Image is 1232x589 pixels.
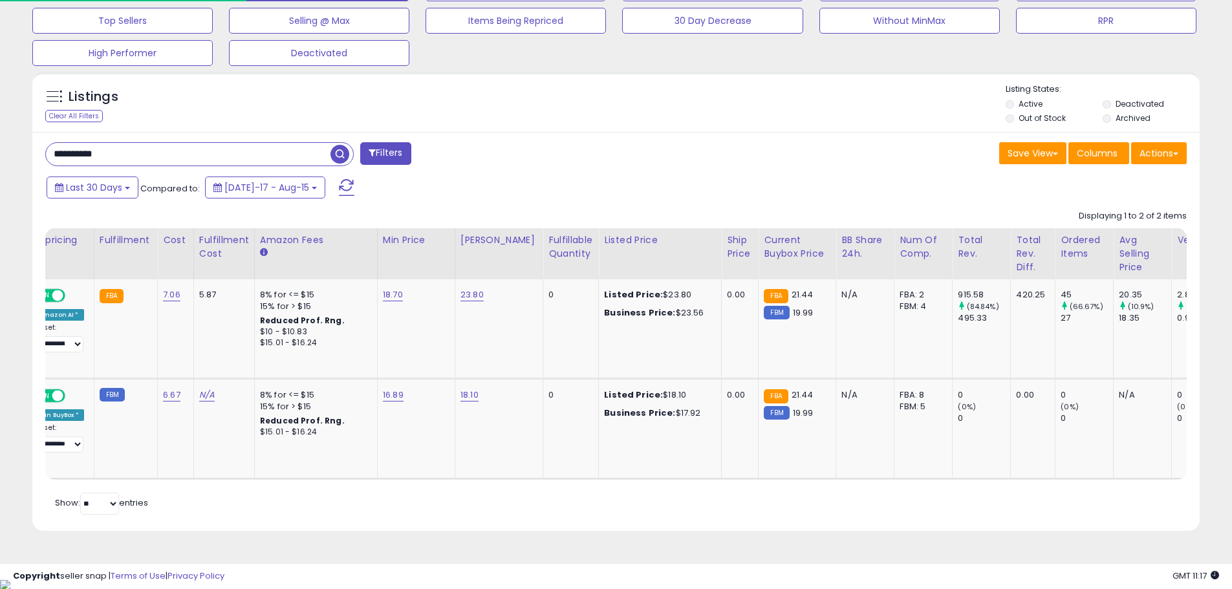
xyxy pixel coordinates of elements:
[63,290,84,301] span: OFF
[163,288,180,301] a: 7.06
[260,327,367,337] div: $10 - $10.83
[260,415,345,426] b: Reduced Prof. Rng.
[604,306,675,319] b: Business Price:
[229,40,409,66] button: Deactivated
[34,233,89,247] div: Repricing
[32,8,213,34] button: Top Sellers
[604,233,716,247] div: Listed Price
[1061,402,1079,412] small: (0%)
[764,306,789,319] small: FBM
[260,315,345,326] b: Reduced Prof. Rng.
[199,389,215,402] a: N/A
[13,570,60,582] strong: Copyright
[163,233,188,247] div: Cost
[958,402,976,412] small: (0%)
[1177,233,1224,247] div: Velocity
[548,289,589,301] div: 0
[260,337,367,348] div: $15.01 - $16.24
[958,389,1010,401] div: 0
[967,301,999,312] small: (84.84%)
[727,289,748,301] div: 0.00
[140,182,200,195] span: Compared to:
[1016,289,1045,301] div: 420.25
[205,177,325,198] button: [DATE]-17 - Aug-15
[168,570,224,582] a: Privacy Policy
[604,389,663,401] b: Listed Price:
[163,389,180,402] a: 6.67
[727,233,753,261] div: Ship Price
[1016,8,1196,34] button: RPR
[460,288,484,301] a: 23.80
[199,289,244,301] div: 5.87
[460,389,479,402] a: 18.10
[55,497,148,509] span: Show: entries
[900,301,942,312] div: FBM: 4
[47,177,138,198] button: Last 30 Days
[1186,301,1221,312] small: (212.22%)
[958,312,1010,324] div: 495.33
[793,407,814,419] span: 19.99
[1173,570,1219,582] span: 2025-09-15 11:17 GMT
[819,8,1000,34] button: Without MinMax
[1019,112,1066,123] label: Out of Stock
[548,389,589,401] div: 0
[604,407,675,419] b: Business Price:
[958,289,1010,301] div: 915.58
[383,233,449,247] div: Min Price
[900,289,942,301] div: FBA: 2
[111,570,166,582] a: Terms of Use
[260,247,268,259] small: Amazon Fees.
[792,389,814,401] span: 21.44
[63,390,84,401] span: OFF
[841,233,889,261] div: BB Share 24h.
[764,233,830,261] div: Current Buybox Price
[900,233,947,261] div: Num of Comp.
[383,389,404,402] a: 16.89
[260,233,372,247] div: Amazon Fees
[900,401,942,412] div: FBM: 5
[34,323,84,352] div: Preset:
[1019,98,1043,109] label: Active
[260,389,367,401] div: 8% for <= $15
[604,307,711,319] div: $23.56
[1119,233,1166,274] div: Avg Selling Price
[45,110,103,122] div: Clear All Filters
[958,412,1010,424] div: 0
[841,289,884,301] div: N/A
[764,389,788,403] small: FBA
[604,389,711,401] div: $18.10
[1061,289,1113,301] div: 45
[841,389,884,401] div: N/A
[426,8,606,34] button: Items Being Repriced
[1177,289,1229,301] div: 2.81
[1061,312,1113,324] div: 27
[1070,301,1103,312] small: (66.67%)
[32,40,213,66] button: High Performer
[1077,147,1118,160] span: Columns
[1119,312,1171,324] div: 18.35
[999,142,1066,164] button: Save View
[100,233,152,247] div: Fulfillment
[34,409,84,421] div: Win BuyBox *
[199,233,249,261] div: Fulfillment Cost
[764,406,789,420] small: FBM
[1177,312,1229,324] div: 0.9
[1177,389,1229,401] div: 0
[13,570,224,583] div: seller snap | |
[793,306,814,319] span: 19.99
[727,389,748,401] div: 0.00
[1128,301,1154,312] small: (10.9%)
[1177,402,1195,412] small: (0%)
[383,288,403,301] a: 18.70
[1061,233,1108,261] div: Ordered Items
[34,309,84,321] div: Amazon AI *
[1079,210,1187,222] div: Displaying 1 to 2 of 2 items
[1016,233,1050,274] div: Total Rev. Diff.
[100,289,124,303] small: FBA
[900,389,942,401] div: FBA: 8
[548,233,593,261] div: Fulfillable Quantity
[792,288,814,301] span: 21.44
[1016,389,1045,401] div: 0.00
[604,288,663,301] b: Listed Price:
[764,289,788,303] small: FBA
